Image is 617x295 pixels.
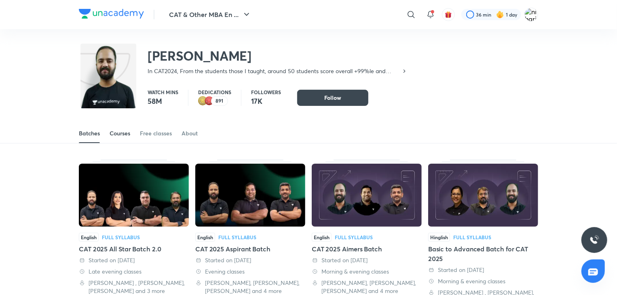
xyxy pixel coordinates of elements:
[590,235,599,245] img: ttu
[251,90,281,95] p: Followers
[195,268,305,276] div: Evening classes
[312,279,422,295] div: Lokesh Sharma, Amiya Kumar, Deepika Awasthi and 4 more
[195,233,215,242] span: English
[79,124,100,143] a: Batches
[428,233,450,242] span: Hinglish
[312,268,422,276] div: Morning & evening classes
[79,164,189,227] img: Thumbnail
[148,90,178,95] p: Watch mins
[445,11,452,18] img: avatar
[79,9,144,19] img: Company Logo
[102,235,140,240] div: Full Syllabus
[164,6,256,23] button: CAT & Other MBA En ...
[198,90,231,95] p: Dedications
[195,256,305,264] div: Started on 2 Jan 2025
[182,129,198,137] div: About
[148,96,178,106] p: 58M
[148,67,401,75] p: In CAT2024, From the students those I taught, around 50 students score overall +99%le and around ...
[312,233,332,242] span: English
[312,244,422,254] div: CAT 2025 Aimers Batch
[198,96,208,106] img: educator badge2
[442,8,455,21] button: avatar
[182,124,198,143] a: About
[79,244,189,254] div: CAT 2025 All Star Batch 2.0
[195,279,305,295] div: Lokesh Sharma, Amiya Kumar, Deepika Awasthi and 4 more
[496,11,504,19] img: streak
[312,164,422,227] img: Thumbnail
[79,279,189,295] div: Shabana , Ravi Kumar, Raman Tiwari and 3 more
[110,129,130,137] div: Courses
[79,256,189,264] div: Started on 30 Jan 2025
[140,129,172,137] div: Free classes
[428,244,538,263] div: Basic to Advanced Batch for CAT 2025
[205,96,214,106] img: educator badge1
[335,235,373,240] div: Full Syllabus
[80,45,136,111] img: class
[324,94,341,102] span: Follow
[251,96,281,106] p: 17K
[195,244,305,254] div: CAT 2025 Aspirant Batch
[216,98,224,104] p: 891
[524,8,538,21] img: niharika rao
[297,90,368,106] button: Follow
[453,235,491,240] div: Full Syllabus
[218,235,256,240] div: Full Syllabus
[140,124,172,143] a: Free classes
[79,129,100,137] div: Batches
[148,48,408,64] h2: [PERSON_NAME]
[195,164,305,227] img: Thumbnail
[79,233,99,242] span: English
[79,9,144,21] a: Company Logo
[428,164,538,227] img: Thumbnail
[428,277,538,285] div: Morning & evening classes
[79,268,189,276] div: Late evening classes
[428,266,538,274] div: Started on 2 Dec 2024
[312,256,422,264] div: Started on 29 Dec 2024
[110,124,130,143] a: Courses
